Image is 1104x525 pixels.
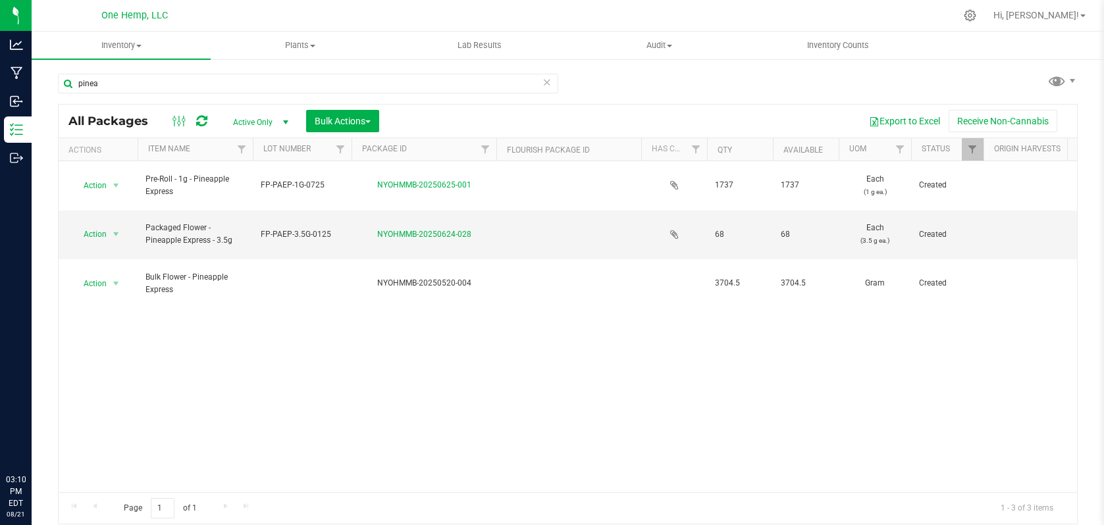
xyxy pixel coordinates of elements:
a: Filter [231,138,253,161]
span: Each [847,173,903,198]
a: Qty [718,145,732,155]
inline-svg: Inventory [10,123,23,136]
input: 1 [151,498,174,518]
span: Packaged Flower - Pineapple Express - 3.5g [145,222,245,247]
span: Clear [542,74,552,91]
p: (1 g ea.) [847,186,903,198]
a: Audit [569,32,749,59]
span: select [108,176,124,195]
span: Inventory [32,39,211,51]
a: Filter [330,138,352,161]
a: Lab Results [390,32,569,59]
span: Audit [570,39,748,51]
button: Receive Non-Cannabis [949,110,1057,132]
span: Page of 1 [113,498,207,518]
span: Bulk Flower - Pineapple Express [145,271,245,296]
span: Inventory Counts [789,39,887,51]
inline-svg: Analytics [10,38,23,51]
div: Manage settings [962,9,978,22]
span: Created [919,179,976,191]
span: 1737 [781,179,831,191]
a: Available [783,145,823,155]
inline-svg: Outbound [10,151,23,164]
span: 68 [715,228,765,241]
p: 08/21 [6,509,26,519]
span: One Hemp, LLC [101,10,168,21]
span: Created [919,277,976,289]
span: Pre-Roll - 1g - Pineapple Express [145,173,245,198]
a: Plants [211,32,390,59]
a: Filter [889,138,911,161]
a: Filter [962,138,984,161]
span: Gram [847,277,903,289]
a: NYOHMMB-20250624-028 [377,230,471,239]
a: Item Name [148,144,190,153]
a: Origin Harvests [994,144,1061,153]
span: Action [72,176,107,195]
a: Package ID [362,144,407,153]
a: Status [922,144,950,153]
span: Bulk Actions [315,116,371,126]
a: Filter [475,138,496,161]
span: select [108,274,124,293]
a: Filter [685,138,707,161]
span: FP-PAEP-3.5G-0125 [261,228,344,241]
p: (3.5 g ea.) [847,234,903,247]
span: 3704.5 [781,277,831,289]
span: FP-PAEP-1G-0725 [261,179,344,191]
span: All Packages [68,114,161,128]
span: Lab Results [440,39,519,51]
span: Plants [211,39,389,51]
inline-svg: Inbound [10,95,23,108]
p: 03:10 PM EDT [6,474,26,509]
span: 1 - 3 of 3 items [990,498,1064,518]
button: Bulk Actions [306,110,379,132]
span: Action [72,225,107,243]
input: Search Package ID, Item Name, SKU, Lot or Part Number... [58,74,558,93]
iframe: Resource center [13,420,53,459]
span: 3704.5 [715,277,765,289]
span: Created [919,228,976,241]
a: Flourish Package ID [507,145,590,155]
span: select [108,225,124,243]
div: Actions [68,145,132,155]
a: UOM [849,144,866,153]
span: Action [72,274,107,293]
th: Has COA [641,138,707,161]
div: NYOHMMB-20250520-004 [350,277,498,289]
span: Each [847,222,903,247]
button: Export to Excel [860,110,949,132]
inline-svg: Manufacturing [10,66,23,80]
a: Inventory Counts [749,32,928,59]
a: NYOHMMB-20250625-001 [377,180,471,189]
a: Lot Number [263,144,311,153]
a: Inventory [32,32,211,59]
span: 68 [781,228,831,241]
span: 1737 [715,179,765,191]
span: Hi, [PERSON_NAME]! [993,10,1079,20]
